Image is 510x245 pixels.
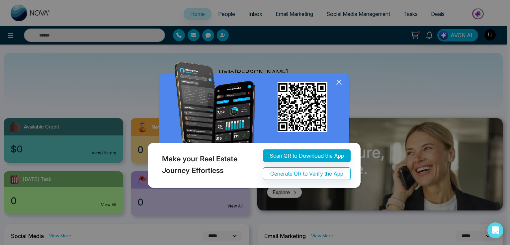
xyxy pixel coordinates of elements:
[263,149,351,162] button: Scan QR to Download the App
[146,62,364,191] img: QRModal
[263,167,351,180] button: Generate QR to Verify the App
[278,82,327,132] img: qr_for_download_app.png
[487,222,503,238] div: Open Intercom Messenger
[146,148,255,181] div: Make your Real Estate Journey Effortless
